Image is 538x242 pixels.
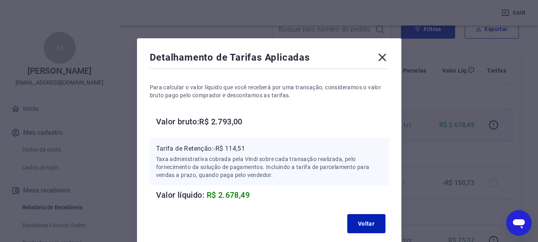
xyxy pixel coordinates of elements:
span: R$ 2.678,49 [207,190,250,200]
p: Taxa administrativa cobrada pela Vindi sobre cada transação realizada, pelo fornecimento da soluç... [156,155,382,179]
h6: Valor líquido: [156,189,389,201]
p: Tarifa de Retenção: -R$ 114,51 [156,144,382,153]
div: Detalhamento de Tarifas Aplicadas [150,51,389,67]
h6: Valor bruto: R$ 2.793,00 [156,115,389,128]
p: Para calcular o valor líquido que você receberá por uma transação, consideramos o valor bruto pag... [150,83,389,99]
button: Voltar [347,214,385,233]
iframe: Botão para abrir a janela de mensagens [506,210,532,236]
